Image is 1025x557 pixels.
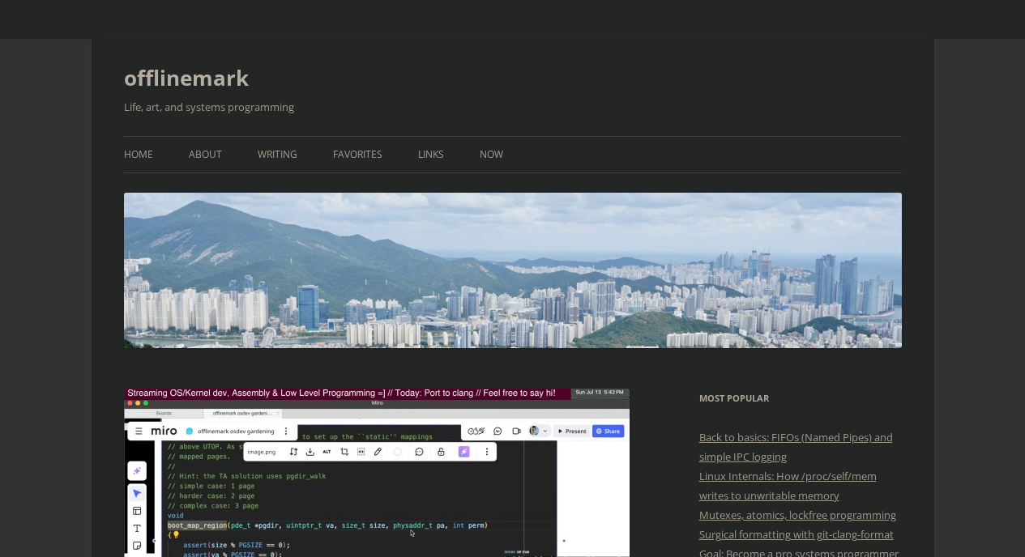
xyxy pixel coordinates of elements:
a: Linux Internals: How /proc/self/mem writes to unwritable memory [699,469,877,503]
h2: Life, art, and systems programming [124,97,902,117]
a: About [189,137,222,172]
a: Links [418,137,444,172]
a: Home [124,137,153,172]
img: offlinemark [124,193,902,347]
a: Mutexes, atomics, lockfree programming [699,508,896,522]
a: Now [480,137,503,172]
a: Favorites [333,137,382,172]
h3: Most Popular [699,389,902,408]
a: Surgical formatting with git-clang-format [699,527,894,542]
a: Writing [258,137,297,172]
a: Back to basics: FIFOs (Named Pipes) and simple IPC logging [699,430,893,464]
a: offlinemark [124,58,249,97]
